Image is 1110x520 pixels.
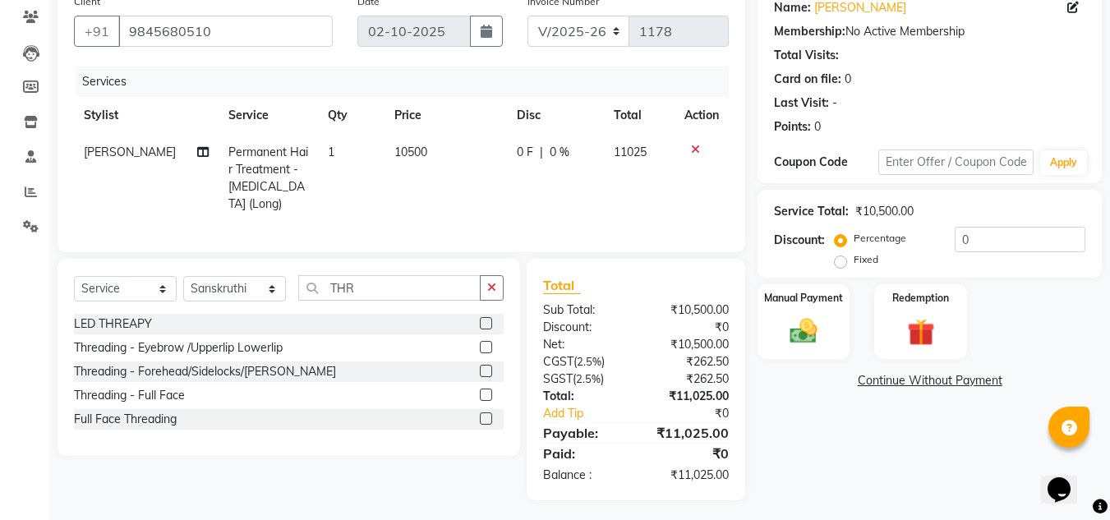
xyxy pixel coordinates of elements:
[636,444,741,463] div: ₹0
[636,319,741,336] div: ₹0
[531,301,636,319] div: Sub Total:
[550,144,569,161] span: 0 %
[774,23,845,40] div: Membership:
[74,339,283,357] div: Threading - Eyebrow /Upperlip Lowerlip
[577,355,601,368] span: 2.5%
[761,372,1098,389] a: Continue Without Payment
[814,118,821,136] div: 0
[531,370,636,388] div: ( )
[74,387,185,404] div: Threading - Full Face
[604,97,675,134] th: Total
[636,353,741,370] div: ₹262.50
[899,315,943,349] img: _gift.svg
[774,154,877,171] div: Coupon Code
[74,411,177,428] div: Full Face Threading
[531,319,636,336] div: Discount:
[531,444,636,463] div: Paid:
[636,370,741,388] div: ₹262.50
[614,145,647,159] span: 11025
[774,118,811,136] div: Points:
[636,336,741,353] div: ₹10,500.00
[774,23,1085,40] div: No Active Membership
[1040,150,1087,175] button: Apply
[892,291,949,306] label: Redemption
[318,97,385,134] th: Qty
[76,67,741,97] div: Services
[654,405,742,422] div: ₹0
[74,97,219,134] th: Stylist
[74,315,152,333] div: LED THREAPY
[531,336,636,353] div: Net:
[675,97,729,134] th: Action
[832,94,837,112] div: -
[543,371,573,386] span: SGST
[854,231,906,246] label: Percentage
[531,388,636,405] div: Total:
[328,145,334,159] span: 1
[543,354,573,369] span: CGST
[764,291,843,306] label: Manual Payment
[531,353,636,370] div: ( )
[74,16,120,47] button: +91
[531,423,636,443] div: Payable:
[74,363,336,380] div: Threading - Forehead/Sidelocks/[PERSON_NAME]
[774,47,839,64] div: Total Visits:
[781,315,826,347] img: _cash.svg
[636,423,741,443] div: ₹11,025.00
[774,94,829,112] div: Last Visit:
[118,16,333,47] input: Search by Name/Mobile/Email/Code
[228,145,308,211] span: Permanent Hair Treatment - [MEDICAL_DATA] (Long)
[84,145,176,159] span: [PERSON_NAME]
[531,405,653,422] a: Add Tip
[636,388,741,405] div: ₹11,025.00
[845,71,851,88] div: 0
[385,97,507,134] th: Price
[774,203,849,220] div: Service Total:
[540,144,543,161] span: |
[219,97,318,134] th: Service
[1041,454,1094,504] iframe: chat widget
[774,232,825,249] div: Discount:
[576,372,601,385] span: 2.5%
[636,301,741,319] div: ₹10,500.00
[854,252,878,267] label: Fixed
[774,71,841,88] div: Card on file:
[298,275,481,301] input: Search or Scan
[394,145,427,159] span: 10500
[543,277,581,294] span: Total
[517,144,533,161] span: 0 F
[507,97,604,134] th: Disc
[636,467,741,484] div: ₹11,025.00
[855,203,914,220] div: ₹10,500.00
[531,467,636,484] div: Balance :
[878,150,1034,175] input: Enter Offer / Coupon Code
